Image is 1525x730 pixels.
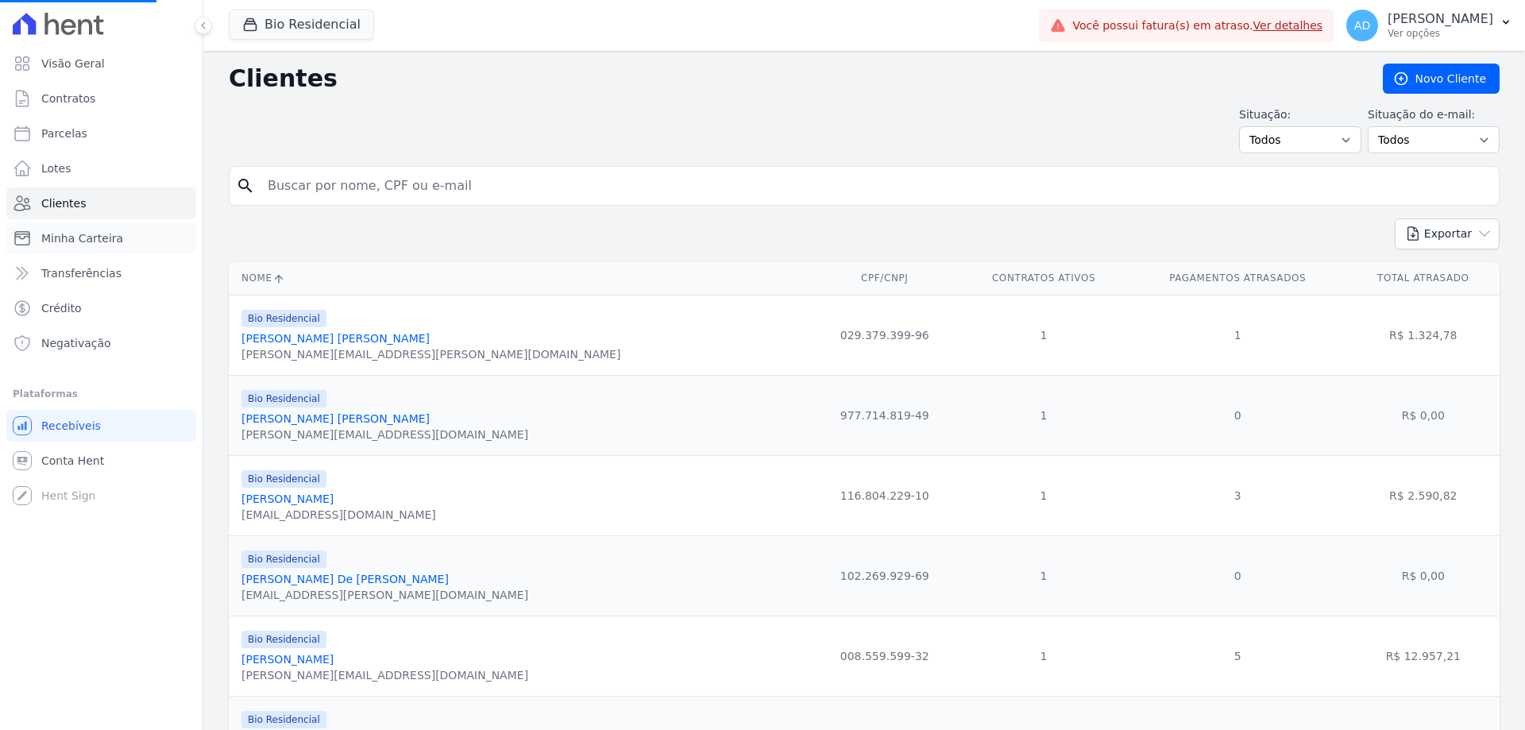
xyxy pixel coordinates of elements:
th: Contratos Ativos [959,262,1129,295]
td: 1 [959,535,1129,616]
td: 3 [1129,455,1347,535]
td: 0 [1129,535,1347,616]
td: R$ 1.324,78 [1347,295,1500,375]
a: Crédito [6,292,196,324]
td: 029.379.399-96 [810,295,959,375]
a: Contratos [6,83,196,114]
span: Negativação [41,335,111,351]
span: Visão Geral [41,56,105,71]
span: Bio Residencial [241,310,326,327]
td: 102.269.929-69 [810,535,959,616]
span: Bio Residencial [241,711,326,728]
span: Recebíveis [41,418,101,434]
label: Situação do e-mail: [1368,106,1500,123]
td: 116.804.229-10 [810,455,959,535]
td: 1 [1129,295,1347,375]
a: Recebíveis [6,410,196,442]
a: [PERSON_NAME] [PERSON_NAME] [241,332,430,345]
a: Transferências [6,257,196,289]
p: [PERSON_NAME] [1388,11,1493,27]
a: Visão Geral [6,48,196,79]
th: Pagamentos Atrasados [1129,262,1347,295]
th: Total Atrasado [1347,262,1500,295]
button: AD [PERSON_NAME] Ver opções [1334,3,1525,48]
span: Clientes [41,195,86,211]
i: search [236,176,255,195]
span: Contratos [41,91,95,106]
span: Bio Residencial [241,390,326,407]
a: Lotes [6,153,196,184]
button: Exportar [1395,218,1500,249]
span: Conta Hent [41,453,104,469]
a: Novo Cliente [1383,64,1500,94]
td: 1 [959,295,1129,375]
div: [EMAIL_ADDRESS][DOMAIN_NAME] [241,507,436,523]
a: Ver detalhes [1253,19,1323,32]
td: 1 [959,375,1129,455]
label: Situação: [1239,106,1361,123]
a: Parcelas [6,118,196,149]
a: [PERSON_NAME] [PERSON_NAME] [241,412,430,425]
span: Bio Residencial [241,470,326,488]
p: Ver opções [1388,27,1493,40]
div: [PERSON_NAME][EMAIL_ADDRESS][DOMAIN_NAME] [241,427,528,442]
a: Clientes [6,187,196,219]
span: Lotes [41,160,71,176]
span: AD [1354,20,1370,31]
td: R$ 0,00 [1347,535,1500,616]
td: 0 [1129,375,1347,455]
td: 1 [959,455,1129,535]
h2: Clientes [229,64,1357,93]
td: 5 [1129,616,1347,696]
a: [PERSON_NAME] [241,653,334,666]
span: Bio Residencial [241,550,326,568]
input: Buscar por nome, CPF ou e-mail [258,170,1492,202]
td: R$ 2.590,82 [1347,455,1500,535]
a: [PERSON_NAME] [241,492,334,505]
a: Conta Hent [6,445,196,477]
td: 1 [959,616,1129,696]
a: Minha Carteira [6,222,196,254]
div: [PERSON_NAME][EMAIL_ADDRESS][DOMAIN_NAME] [241,667,528,683]
th: Nome [229,262,810,295]
div: [PERSON_NAME][EMAIL_ADDRESS][PERSON_NAME][DOMAIN_NAME] [241,346,620,362]
th: CPF/CNPJ [810,262,959,295]
span: Crédito [41,300,82,316]
a: [PERSON_NAME] De [PERSON_NAME] [241,573,449,585]
span: Bio Residencial [241,631,326,648]
div: Plataformas [13,384,190,404]
div: [EMAIL_ADDRESS][PERSON_NAME][DOMAIN_NAME] [241,587,528,603]
span: Transferências [41,265,122,281]
td: R$ 12.957,21 [1347,616,1500,696]
a: Negativação [6,327,196,359]
td: 008.559.599-32 [810,616,959,696]
td: 977.714.819-49 [810,375,959,455]
span: Você possui fatura(s) em atraso. [1072,17,1322,34]
td: R$ 0,00 [1347,375,1500,455]
span: Minha Carteira [41,230,123,246]
span: Parcelas [41,126,87,141]
button: Bio Residencial [229,10,374,40]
